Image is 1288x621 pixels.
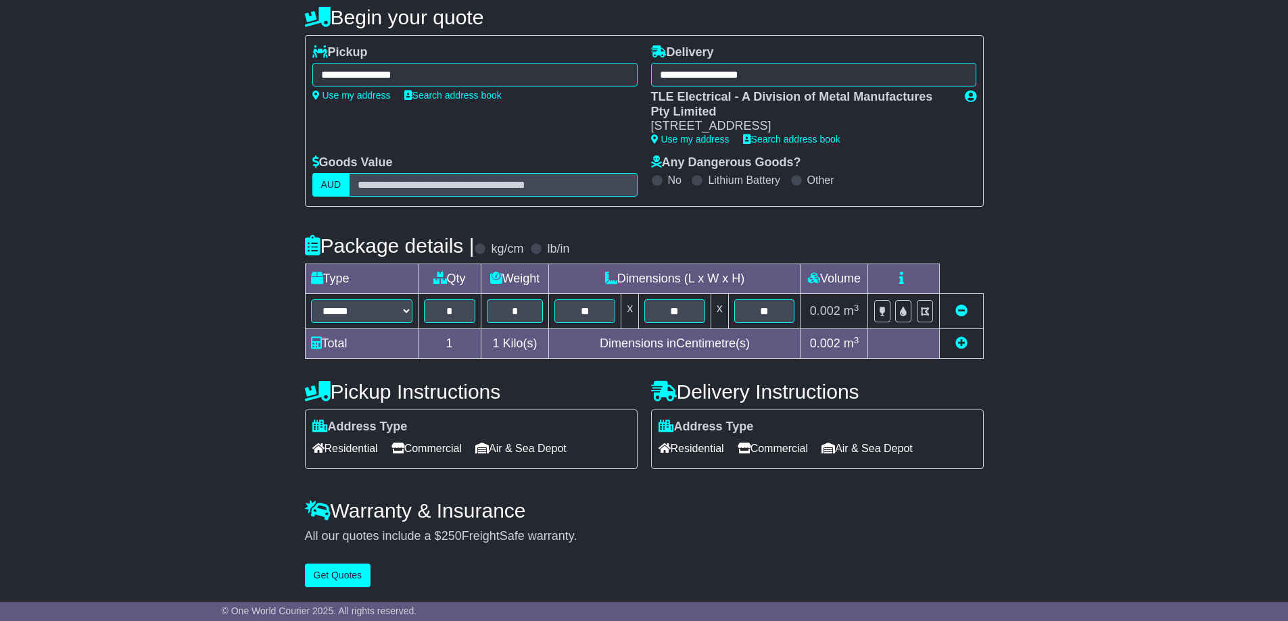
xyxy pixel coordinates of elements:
sup: 3 [854,303,859,313]
a: Remove this item [955,304,968,318]
label: Address Type [312,420,408,434]
div: TLE Electrical - A Division of Metal Manufactures Pty Limited [651,90,951,119]
label: Other [807,174,834,187]
td: Dimensions (L x W x H) [549,264,801,294]
span: Residential [312,438,378,459]
label: Delivery [651,45,714,60]
a: Use my address [312,90,391,101]
a: Search address book [743,134,840,145]
label: lb/in [547,242,569,257]
h4: Warranty & Insurance [305,499,984,522]
button: Get Quotes [305,564,371,587]
a: Add new item [955,337,968,350]
h4: Delivery Instructions [651,380,984,403]
span: Commercial [391,438,462,459]
td: Volume [801,264,868,294]
h4: Begin your quote [305,6,984,28]
label: Pickup [312,45,368,60]
td: Weight [481,264,549,294]
span: 1 [492,337,499,350]
span: 0.002 [810,337,840,350]
div: All our quotes include a $ FreightSafe warranty. [305,529,984,544]
span: Residential [659,438,724,459]
div: [STREET_ADDRESS] [651,119,951,134]
td: Total [305,329,418,359]
td: Qty [418,264,481,294]
td: Type [305,264,418,294]
a: Search address book [404,90,502,101]
label: Address Type [659,420,754,434]
h4: Package details | [305,234,475,257]
span: m [844,337,859,350]
span: Air & Sea Depot [475,438,567,459]
span: m [844,304,859,318]
label: Goods Value [312,155,393,170]
td: Kilo(s) [481,329,549,359]
sup: 3 [854,335,859,345]
label: AUD [312,173,350,197]
h4: Pickup Instructions [305,380,638,403]
label: Any Dangerous Goods? [651,155,801,170]
td: x [711,294,728,329]
td: x [621,294,639,329]
span: 250 [442,529,462,543]
span: Air & Sea Depot [821,438,913,459]
span: © One World Courier 2025. All rights reserved. [222,605,417,616]
span: Commercial [738,438,808,459]
td: Dimensions in Centimetre(s) [549,329,801,359]
td: 1 [418,329,481,359]
label: No [668,174,682,187]
a: Use my address [651,134,730,145]
span: 0.002 [810,304,840,318]
label: Lithium Battery [708,174,780,187]
label: kg/cm [491,242,523,257]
